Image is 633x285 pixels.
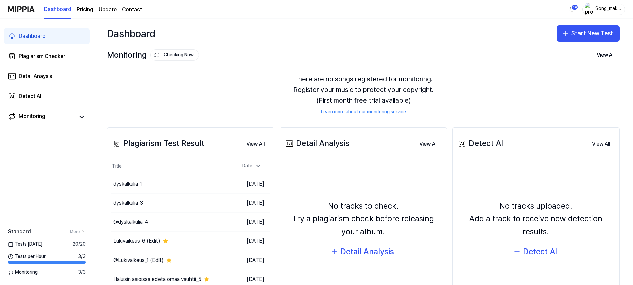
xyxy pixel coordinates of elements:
div: Detail Analysis [284,137,349,150]
button: Detect AI [508,243,564,260]
button: View All [414,137,443,151]
button: Checking Now [150,49,199,61]
a: Learn more about our monitoring service [321,109,406,115]
div: Monitoring [19,112,45,122]
button: Detail Analysis [326,243,401,260]
a: Dashboard [4,28,90,44]
button: View All [591,48,620,62]
a: Plagiarism Checker [4,48,90,64]
a: View All [241,137,270,151]
div: Monitoring [107,49,199,61]
div: Detail Analysis [340,245,394,258]
button: View All [241,137,270,151]
span: Tests [DATE] [8,241,42,248]
div: Date [240,161,265,171]
span: 3 / 3 [78,253,86,260]
div: dyskalkulia_3 [113,199,143,207]
a: More [70,229,86,235]
span: 3 / 3 [78,269,86,276]
button: Start New Test [557,25,620,42]
div: No tracks to check. Try a plagiarism check before releasing your album. [284,200,442,238]
button: Pricing [77,6,93,14]
div: Dashboard [19,32,46,40]
a: Monitoring [8,112,75,122]
div: Plagiarism Checker [19,52,65,60]
button: View All [587,137,615,151]
div: There are no songs registered for monitoring. Register your music to protect your copyright. (Fir... [107,66,620,123]
div: Plagiarism Test Result [111,137,204,150]
a: Contact [122,6,142,14]
div: Lukivaikeus_6 (Edit) [113,237,160,245]
img: profile [585,3,593,16]
td: [DATE] [230,232,270,251]
a: View All [587,137,615,151]
a: Update [99,6,117,14]
div: Detect AI [523,245,557,258]
span: Standard [8,228,31,236]
a: Detect AI [4,88,90,104]
a: Dashboard [44,0,71,19]
div: Dashboard [107,25,155,42]
td: [DATE] [230,194,270,213]
td: [DATE] [230,213,270,232]
td: [DATE] [230,251,270,270]
div: @Lukivaikeus_1 (Edit) [113,256,164,264]
div: Detail Anaysis [19,72,52,80]
span: Monitoring [8,269,38,276]
div: Song_maker_44 [595,5,621,13]
div: @dyskalkulia_4 [113,218,148,226]
button: 알림49 [567,4,577,15]
a: Detail Anaysis [4,68,90,84]
div: Detect AI [457,137,503,150]
div: No tracks uploaded. Add a track to receive new detection results. [457,200,615,238]
th: Title [111,158,230,174]
span: 20 / 20 [73,241,86,248]
a: View All [414,137,443,151]
img: 알림 [568,5,576,13]
div: 49 [571,5,578,10]
td: [DATE] [230,174,270,194]
div: Detect AI [19,92,41,100]
div: Haluisin asioissa edetä omaa vauhtii_5 [113,275,201,283]
span: Tests per Hour [8,253,46,260]
button: profileSong_maker_44 [582,4,625,15]
div: dyskalkulia_1 [113,180,142,188]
